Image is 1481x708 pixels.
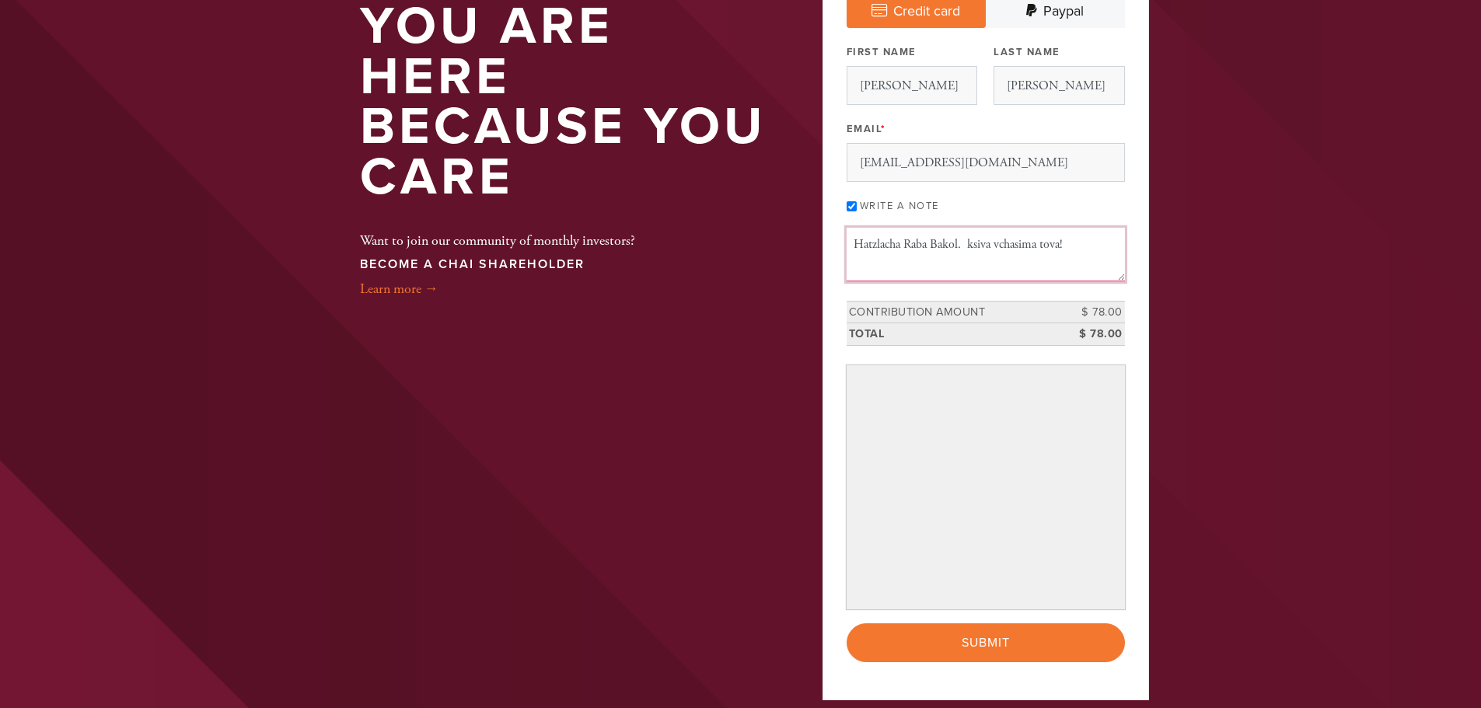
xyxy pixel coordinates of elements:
input: Submit [847,623,1125,662]
a: Learn more → [360,280,438,298]
td: $ 78.00 [1055,301,1125,323]
label: Last Name [994,45,1060,59]
div: Want to join our community of monthly investors? [360,209,635,299]
label: Write a note [860,200,939,212]
td: Contribution Amount [847,301,1055,323]
h3: BECOME A CHAI SHAREHOLDER [360,257,635,272]
h1: You are here because you care [360,2,772,202]
iframe: Secure payment input frame [850,368,1122,606]
td: Total [847,323,1055,346]
label: First Name [847,45,917,59]
td: $ 78.00 [1055,323,1125,346]
label: Email [847,122,886,136]
span: This field is required. [881,123,886,135]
